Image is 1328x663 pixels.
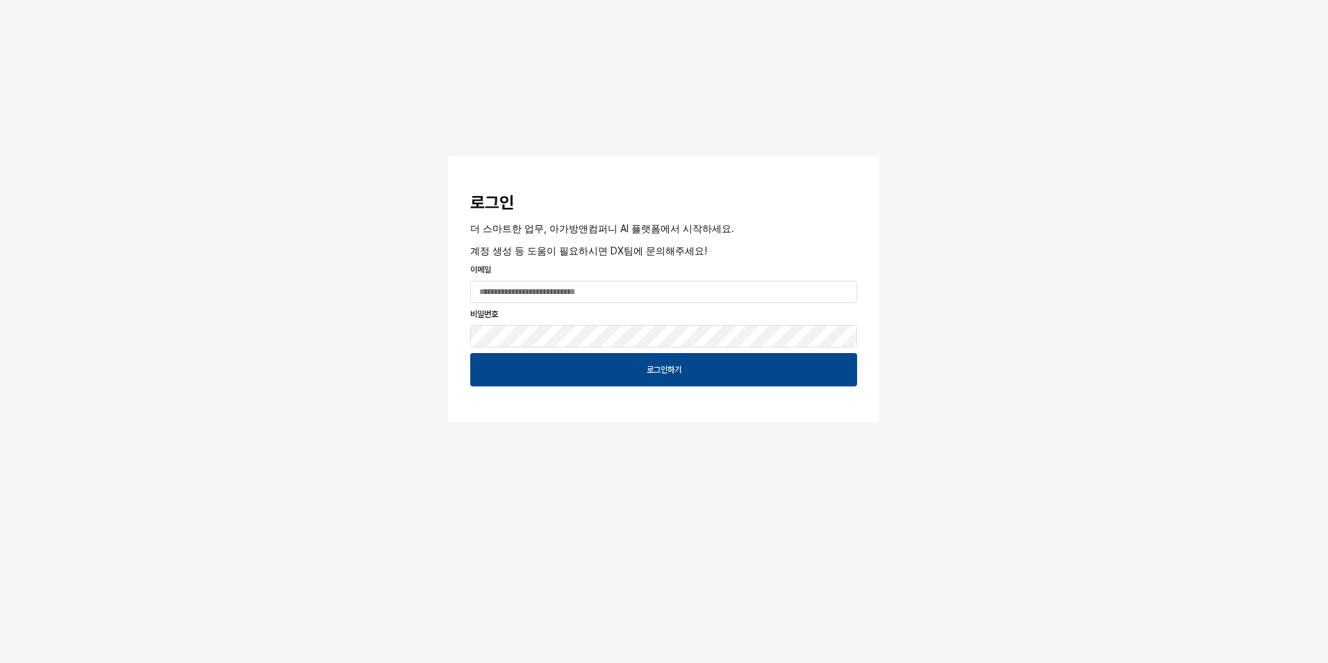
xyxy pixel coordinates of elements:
[647,364,681,375] p: 로그인하기
[470,353,857,386] button: 로그인하기
[470,221,857,236] p: 더 스마트한 업무, 아가방앤컴퍼니 AI 플랫폼에서 시작하세요.
[470,243,857,258] p: 계정 생성 등 도움이 필요하시면 DX팀에 문의해주세요!
[470,193,857,213] h3: 로그인
[470,263,857,276] p: 이메일
[470,308,857,320] p: 비밀번호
